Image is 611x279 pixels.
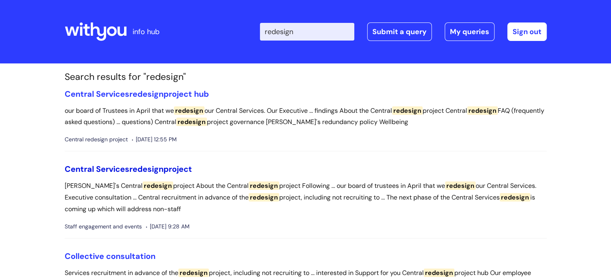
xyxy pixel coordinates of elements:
[174,106,204,115] span: redesign
[65,89,209,99] a: Central Servicesredesignproject hub
[65,134,128,145] span: Central redesign project
[65,164,192,174] a: Central Servicesredesignproject
[500,193,530,202] span: redesign
[249,181,279,190] span: redesign
[132,134,177,145] span: [DATE] 12:55 PM
[143,181,173,190] span: redesign
[65,251,155,261] a: Collective consultation
[176,118,207,126] span: redesign
[65,222,142,232] span: Staff engagement and events
[392,106,423,115] span: redesign
[260,23,354,41] input: Search
[467,106,498,115] span: redesign
[367,22,432,41] a: Submit a query
[178,269,209,277] span: redesign
[133,25,159,38] p: info hub
[249,193,279,202] span: redesign
[65,105,547,128] p: our board of Trustees in April that we our Central Services. Our Executive ... findings About the...
[65,71,547,83] h1: Search results for "redesign"
[129,164,163,174] span: redesign
[260,22,547,41] div: | -
[129,89,163,99] span: redesign
[146,222,190,232] span: [DATE] 9:28 AM
[65,180,547,215] p: [PERSON_NAME]'s Central project About the Central project Following ... our board of trustees in ...
[424,269,454,277] span: redesign
[445,22,495,41] a: My queries
[445,181,476,190] span: redesign
[507,22,547,41] a: Sign out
